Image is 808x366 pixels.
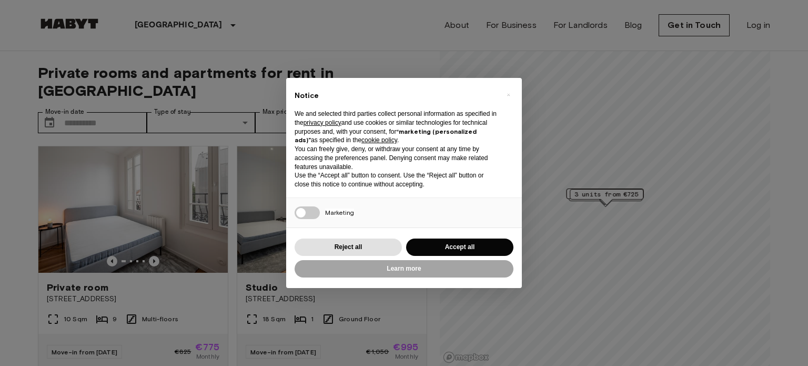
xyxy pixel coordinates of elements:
p: We and selected third parties collect personal information as specified in the and use cookies or... [295,110,497,145]
button: Learn more [295,260,513,278]
button: Reject all [295,239,402,256]
p: You can freely give, deny, or withdraw your consent at any time by accessing the preferences pane... [295,145,497,171]
span: × [507,88,510,101]
a: privacy policy [304,119,341,126]
a: cookie policy [361,136,397,144]
p: Use the “Accept all” button to consent. Use the “Reject all” button or close this notice to conti... [295,171,497,189]
h2: Notice [295,91,497,101]
span: Marketing [325,209,354,216]
button: Accept all [406,239,513,256]
button: Close this notice [500,86,517,103]
strong: “marketing (personalized ads)” [295,127,477,144]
